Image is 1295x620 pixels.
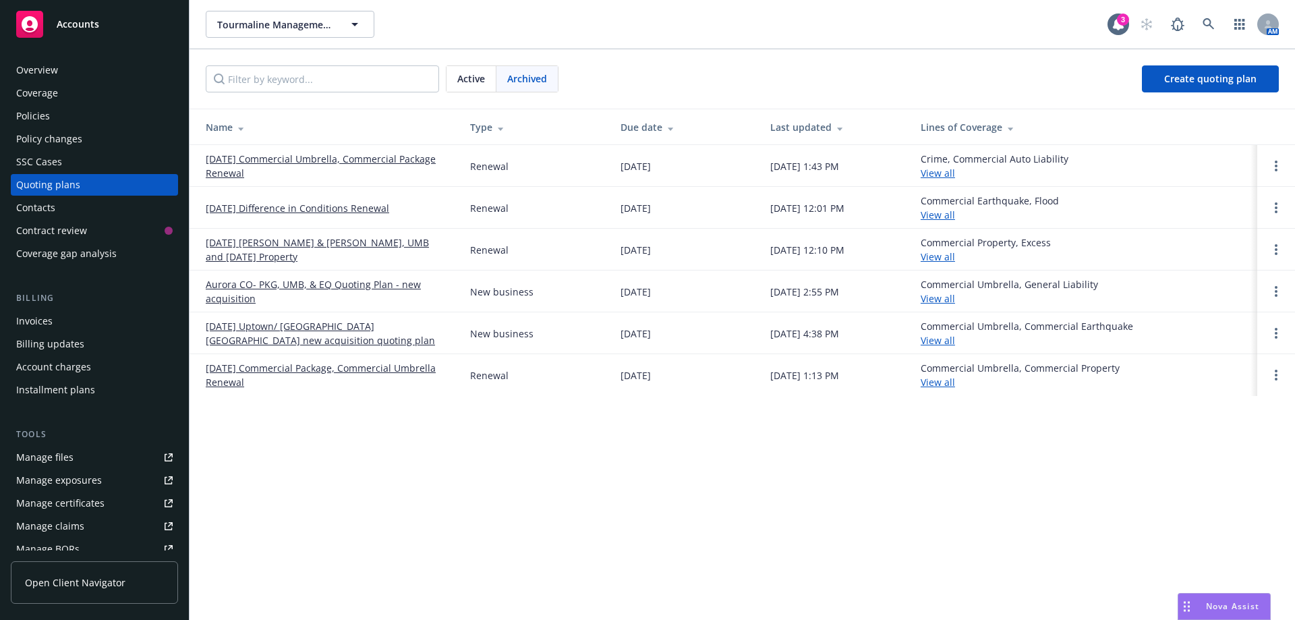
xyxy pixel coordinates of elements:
[206,120,449,134] div: Name
[470,120,599,134] div: Type
[11,515,178,537] a: Manage claims
[206,235,449,264] a: [DATE] [PERSON_NAME] & [PERSON_NAME], UMB and [DATE] Property
[11,174,178,196] a: Quoting plans
[16,310,53,332] div: Invoices
[470,243,509,257] div: Renewal
[206,201,389,215] a: [DATE] Difference in Conditions Renewal
[11,310,178,332] a: Invoices
[11,356,178,378] a: Account charges
[16,151,62,173] div: SSC Cases
[621,159,651,173] div: [DATE]
[470,285,534,299] div: New business
[921,277,1098,306] div: Commercial Umbrella, General Liability
[11,447,178,468] a: Manage files
[621,327,651,341] div: [DATE]
[1268,158,1284,174] a: Open options
[921,208,955,221] a: View all
[16,128,82,150] div: Policy changes
[621,368,651,383] div: [DATE]
[25,575,125,590] span: Open Client Navigator
[16,447,74,468] div: Manage files
[16,174,80,196] div: Quoting plans
[16,82,58,104] div: Coverage
[1268,242,1284,258] a: Open options
[217,18,334,32] span: Tourmaline Management LLC
[11,197,178,219] a: Contacts
[11,128,178,150] a: Policy changes
[16,59,58,81] div: Overview
[770,368,839,383] div: [DATE] 1:13 PM
[921,167,955,179] a: View all
[921,152,1068,180] div: Crime, Commercial Auto Liability
[1268,200,1284,216] a: Open options
[1268,367,1284,383] a: Open options
[921,235,1051,264] div: Commercial Property, Excess
[11,470,178,491] a: Manage exposures
[1164,72,1257,85] span: Create quoting plan
[921,292,955,305] a: View all
[16,470,102,491] div: Manage exposures
[11,492,178,514] a: Manage certificates
[11,59,178,81] a: Overview
[1268,283,1284,300] a: Open options
[1142,65,1279,92] a: Create quoting plan
[470,327,534,341] div: New business
[470,368,509,383] div: Renewal
[1206,600,1259,612] span: Nova Assist
[1164,11,1191,38] a: Report a Bug
[1268,325,1284,341] a: Open options
[621,120,749,134] div: Due date
[770,201,844,215] div: [DATE] 12:01 PM
[11,82,178,104] a: Coverage
[1226,11,1253,38] a: Switch app
[11,291,178,305] div: Billing
[16,492,105,514] div: Manage certificates
[16,538,80,560] div: Manage BORs
[621,201,651,215] div: [DATE]
[1117,11,1129,23] div: 3
[457,72,485,86] span: Active
[621,243,651,257] div: [DATE]
[921,250,955,263] a: View all
[921,376,955,389] a: View all
[921,319,1133,347] div: Commercial Umbrella, Commercial Earthquake
[1133,11,1160,38] a: Start snowing
[921,361,1120,389] div: Commercial Umbrella, Commercial Property
[770,285,839,299] div: [DATE] 2:55 PM
[16,356,91,378] div: Account charges
[11,5,178,43] a: Accounts
[1195,11,1222,38] a: Search
[621,285,651,299] div: [DATE]
[11,428,178,441] div: Tools
[11,105,178,127] a: Policies
[206,319,449,347] a: [DATE] Uptown/ [GEOGRAPHIC_DATA] [GEOGRAPHIC_DATA] new acquisition quoting plan
[1178,593,1271,620] button: Nova Assist
[11,151,178,173] a: SSC Cases
[16,220,87,242] div: Contract review
[16,515,84,537] div: Manage claims
[57,19,99,30] span: Accounts
[206,361,449,389] a: [DATE] Commercial Package, Commercial Umbrella Renewal
[470,201,509,215] div: Renewal
[206,152,449,180] a: [DATE] Commercial Umbrella, Commercial Package Renewal
[16,105,50,127] div: Policies
[16,243,117,264] div: Coverage gap analysis
[770,327,839,341] div: [DATE] 4:38 PM
[11,220,178,242] a: Contract review
[206,277,449,306] a: Aurora CO- PKG, UMB, & EQ Quoting Plan - new acquisition
[770,120,899,134] div: Last updated
[921,120,1246,134] div: Lines of Coverage
[921,334,955,347] a: View all
[16,333,84,355] div: Billing updates
[770,243,844,257] div: [DATE] 12:10 PM
[11,333,178,355] a: Billing updates
[11,538,178,560] a: Manage BORs
[921,194,1059,222] div: Commercial Earthquake, Flood
[11,243,178,264] a: Coverage gap analysis
[206,65,439,92] input: Filter by keyword...
[507,72,547,86] span: Archived
[16,197,55,219] div: Contacts
[470,159,509,173] div: Renewal
[206,11,374,38] button: Tourmaline Management LLC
